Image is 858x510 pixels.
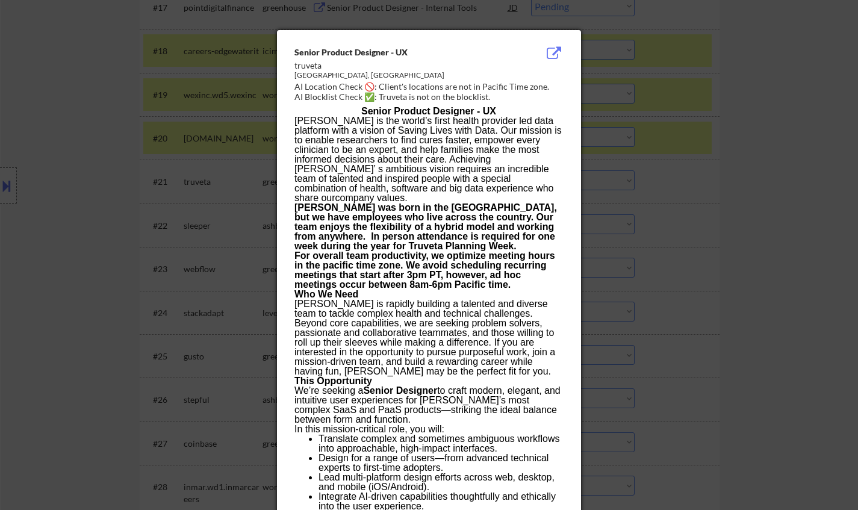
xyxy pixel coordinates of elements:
span: #LI-remote [514,279,563,290]
div: Senior Product Designer - UX [294,46,503,58]
div: truveta [294,60,503,72]
p: [PERSON_NAME] is the world’s first health provider led data platform with a vision of Saving Live... [294,116,563,203]
li: Design for a range of users—from advanced technical experts to first-time adopters. [319,453,563,473]
div: [GEOGRAPHIC_DATA], [GEOGRAPHIC_DATA] [294,70,503,81]
p: [PERSON_NAME] is rapidly building a talented and diverse team to tackle complex health and techni... [294,299,563,376]
a: company values [335,193,405,203]
strong: For overall team productivity, we optimize meeting hours in the pacific time zone. We avoid sched... [294,250,555,290]
strong: Senior Product Designer - UX [361,106,496,116]
li: Lead multi-platform design efforts across web, desktop, and mobile (iOS/Android). [319,473,563,492]
div: AI Location Check 🚫: Client's locations are not in Pacific Time zone. [294,81,568,93]
strong: Who We Need [294,289,358,299]
strong: [PERSON_NAME] was born in the [GEOGRAPHIC_DATA], but we have employees who live across the countr... [294,202,557,251]
strong: This Opportunity [294,376,372,386]
strong: Senior Designer [363,385,437,396]
div: AI Blocklist Check ✅: Truveta is not on the blocklist. [294,91,568,103]
li: Translate complex and sometimes ambiguous workflows into approachable, high-impact interfaces. [319,434,563,453]
p: We’re seeking a to craft modern, elegant, and intuitive user experiences for [PERSON_NAME]’s most... [294,386,563,424]
p: In this mission-critical role, you will: [294,424,563,434]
